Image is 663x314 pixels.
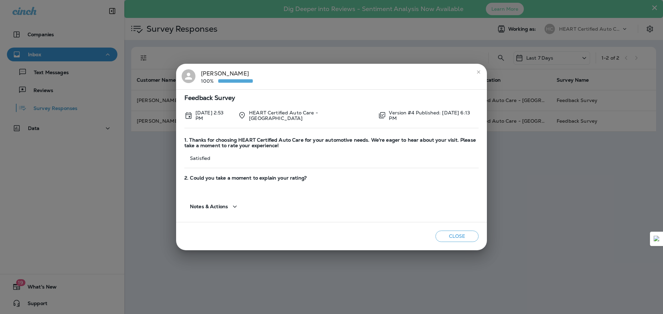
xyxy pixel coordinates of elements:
span: 1. Thanks for choosing HEART Certified Auto Care for your automotive needs. We're eager to hear a... [184,137,479,149]
button: Notes & Actions [184,197,244,216]
button: Close [435,231,479,242]
span: Feedback Survey [184,95,479,101]
img: Detect Auto [654,236,660,242]
div: [PERSON_NAME] [201,69,253,84]
button: close [473,67,484,78]
span: Notes & Actions [190,204,228,210]
span: 2. Could you take a moment to explain your rating? [184,175,479,181]
p: Satisfied [184,155,479,161]
p: Sep 29, 2025 2:53 PM [195,110,232,121]
p: HEART Certified Auto Care - [GEOGRAPHIC_DATA] [249,110,372,121]
p: 100% [201,78,218,84]
p: Version #4 Published: [DATE] 6:13 PM [389,110,479,121]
